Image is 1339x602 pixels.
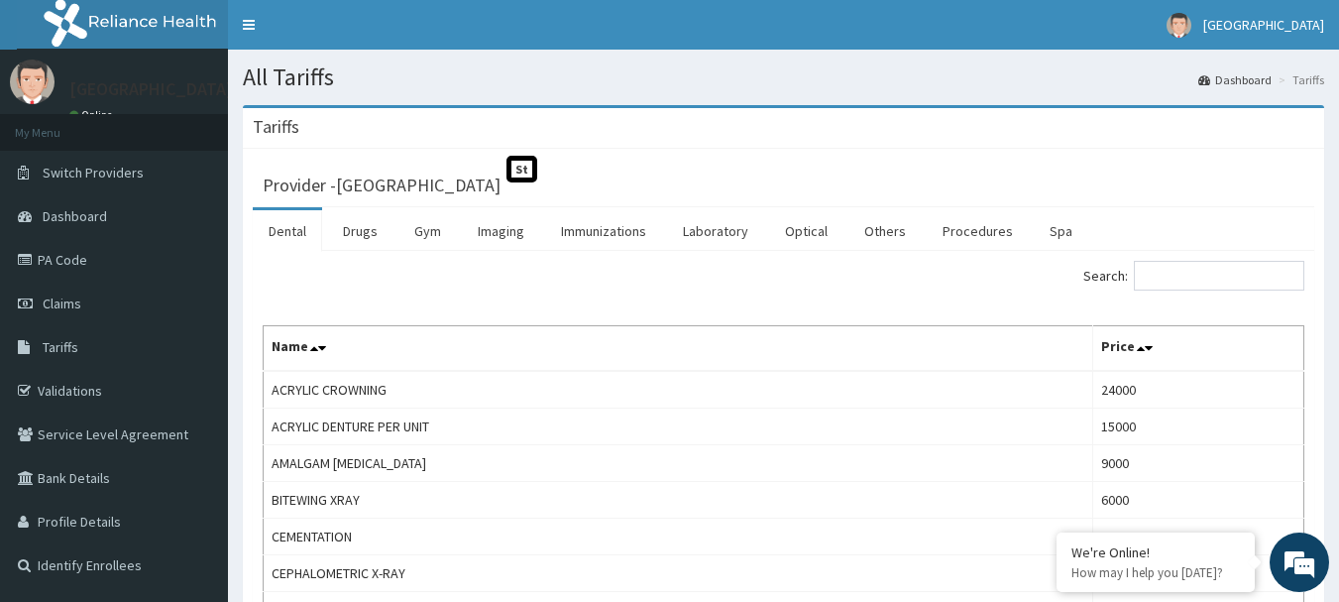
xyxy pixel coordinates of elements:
span: St [506,156,537,182]
td: ACRYLIC DENTURE PER UNIT [264,409,1093,445]
th: Name [264,326,1093,372]
div: We're Online! [1071,543,1240,561]
div: Chat with us now [103,111,333,137]
td: CEPHALOMETRIC X-RAY [264,555,1093,592]
a: Dental [253,210,322,252]
a: Laboratory [667,210,764,252]
h3: Provider - [GEOGRAPHIC_DATA] [263,177,501,194]
span: Switch Providers [43,164,144,181]
a: Others [848,210,922,252]
td: CEMENTATION [264,519,1093,555]
span: [GEOGRAPHIC_DATA] [1203,16,1324,34]
td: 24000 [1093,371,1304,409]
h3: Tariffs [253,118,299,136]
td: ACRYLIC CROWNING [264,371,1093,409]
input: Search: [1134,261,1304,291]
td: BITEWING XRAY [264,482,1093,519]
img: User Image [1167,13,1191,38]
span: We're online! [115,177,274,377]
a: Imaging [462,210,540,252]
span: Claims [43,295,81,312]
li: Tariffs [1274,71,1324,88]
a: Spa [1034,210,1088,252]
img: User Image [10,60,55,104]
td: 13500 [1093,519,1304,555]
a: Online [69,108,117,122]
span: Tariffs [43,338,78,356]
p: [GEOGRAPHIC_DATA] [69,80,233,98]
a: Optical [769,210,843,252]
p: How may I help you today? [1071,564,1240,581]
a: Dashboard [1198,71,1272,88]
a: Gym [398,210,457,252]
label: Search: [1083,261,1304,291]
span: Dashboard [43,207,107,225]
td: 15000 [1093,409,1304,445]
img: d_794563401_company_1708531726252_794563401 [37,99,80,149]
th: Price [1093,326,1304,372]
a: Drugs [327,210,393,252]
div: Minimize live chat window [325,10,373,58]
h1: All Tariffs [243,64,1324,90]
a: Immunizations [545,210,662,252]
textarea: Type your message and hit 'Enter' [10,396,378,465]
td: AMALGAM [MEDICAL_DATA] [264,445,1093,482]
td: 6000 [1093,482,1304,519]
a: Procedures [927,210,1029,252]
td: 9000 [1093,445,1304,482]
